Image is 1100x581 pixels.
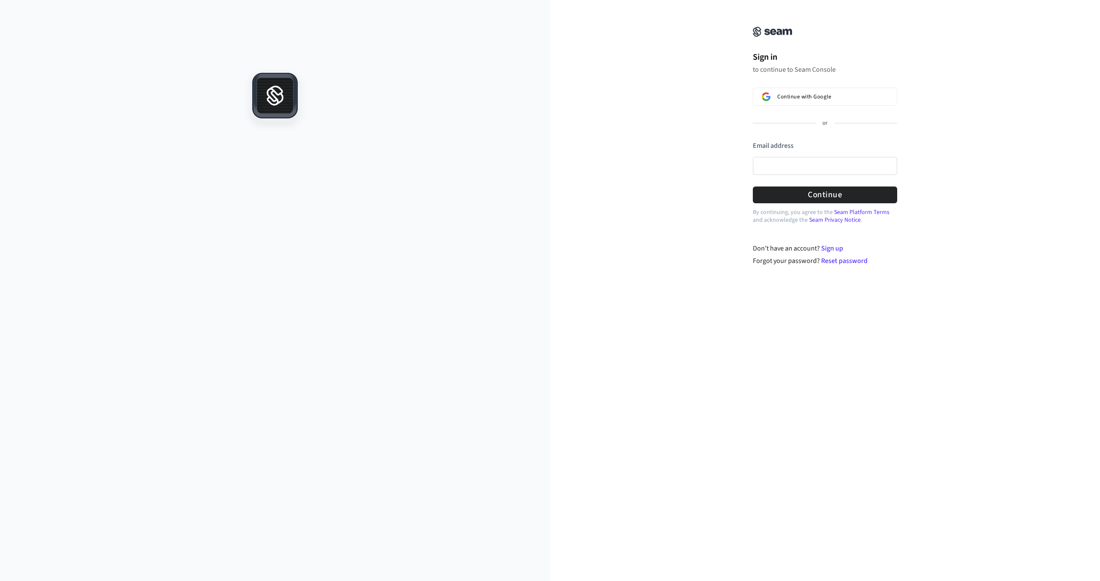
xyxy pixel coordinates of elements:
h1: Sign in [753,51,897,64]
a: Reset password [821,256,868,266]
div: Forgot your password? [753,256,898,266]
p: to continue to Seam Console [753,65,897,74]
button: Continue [753,187,897,203]
img: Seam Console [753,27,792,37]
img: Sign in with Google [762,92,770,101]
div: Don't have an account? [753,243,898,254]
a: Sign up [821,244,843,253]
a: Seam Platform Terms [834,208,889,217]
p: By continuing, you agree to the and acknowledge the . [753,208,897,224]
span: Continue with Google [777,93,831,100]
label: Email address [753,141,794,150]
a: Seam Privacy Notice [809,216,861,224]
p: or [822,119,828,127]
button: Sign in with GoogleContinue with Google [753,88,897,106]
